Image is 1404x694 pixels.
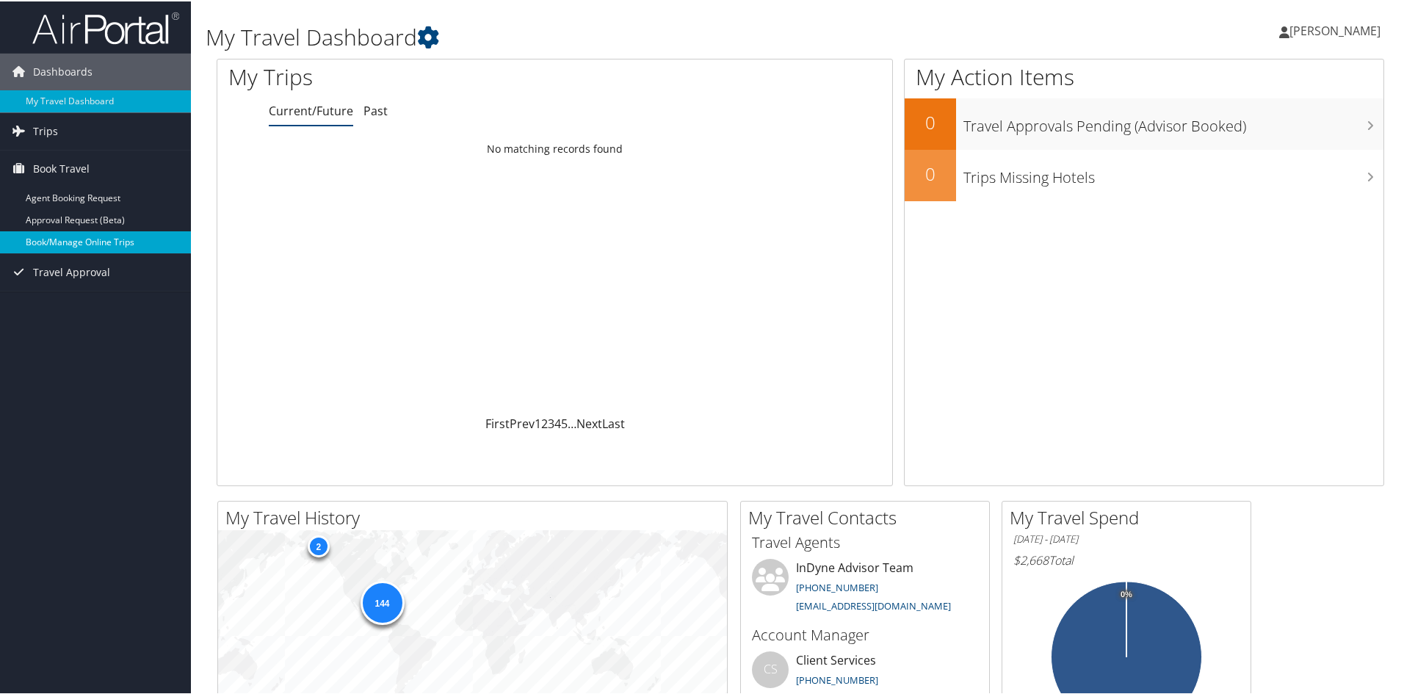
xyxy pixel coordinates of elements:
[905,148,1383,200] a: 0Trips Missing Hotels
[33,253,110,289] span: Travel Approval
[745,557,985,618] li: InDyne Advisor Team
[602,414,625,430] a: Last
[363,101,388,118] a: Past
[554,414,561,430] a: 4
[561,414,568,430] a: 5
[228,60,600,91] h1: My Trips
[752,531,978,552] h3: Travel Agents
[1279,7,1395,51] a: [PERSON_NAME]
[568,414,576,430] span: …
[33,112,58,148] span: Trips
[1289,21,1381,37] span: [PERSON_NAME]
[796,579,878,593] a: [PHONE_NUMBER]
[206,21,999,51] h1: My Travel Dashboard
[33,52,93,89] span: Dashboards
[548,414,554,430] a: 3
[541,414,548,430] a: 2
[32,10,179,44] img: airportal-logo.png
[1121,589,1132,598] tspan: 0%
[535,414,541,430] a: 1
[1013,551,1049,567] span: $2,668
[963,159,1383,187] h3: Trips Missing Hotels
[796,672,878,685] a: [PHONE_NUMBER]
[905,97,1383,148] a: 0Travel Approvals Pending (Advisor Booked)
[1013,551,1240,567] h6: Total
[1013,531,1240,545] h6: [DATE] - [DATE]
[307,534,329,556] div: 2
[217,134,892,161] td: No matching records found
[905,60,1383,91] h1: My Action Items
[33,149,90,186] span: Book Travel
[269,101,353,118] a: Current/Future
[752,623,978,644] h3: Account Manager
[796,598,951,611] a: [EMAIL_ADDRESS][DOMAIN_NAME]
[1010,504,1251,529] h2: My Travel Spend
[576,414,602,430] a: Next
[225,504,727,529] h2: My Travel History
[360,579,404,623] div: 144
[963,107,1383,135] h3: Travel Approvals Pending (Advisor Booked)
[485,414,510,430] a: First
[752,650,789,687] div: CS
[905,160,956,185] h2: 0
[510,414,535,430] a: Prev
[748,504,989,529] h2: My Travel Contacts
[905,109,956,134] h2: 0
